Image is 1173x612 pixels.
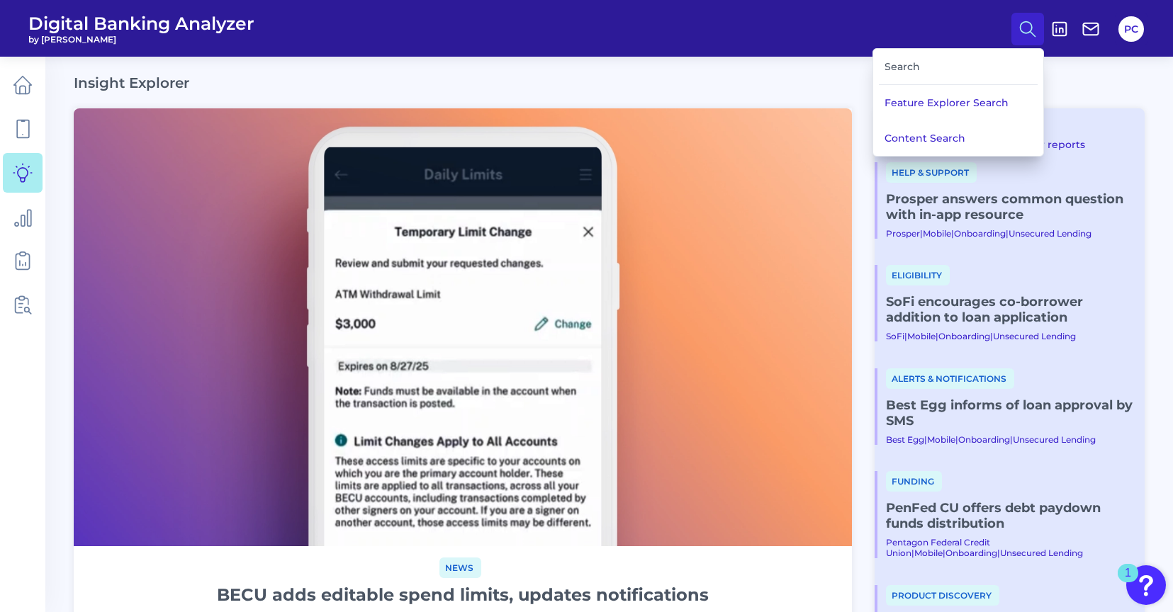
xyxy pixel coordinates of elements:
a: Mobile [914,548,943,558]
a: SoFi encourages co-borrower addition to loan application [886,294,1133,325]
span: Eligibility [886,265,950,285]
h1: BECU adds editable spend limits, updates notifications [217,584,709,606]
span: Help & Support [886,162,977,183]
img: bannerImg [74,108,852,546]
a: News [439,560,481,574]
div: 1 [1125,573,1131,591]
a: Best Egg informs of loan approval by SMS [886,397,1133,429]
a: Mobile [927,434,955,445]
span: | [997,548,1000,558]
a: Prosper [886,228,920,239]
a: Onboarding [945,548,997,558]
span: | [1006,228,1009,239]
a: Help & Support [886,166,977,178]
a: Best Egg [886,434,924,445]
a: PenFed CU offers debt paydown funds distribution [886,500,1133,531]
span: Digital Banking Analyzer [28,13,254,34]
span: Product discovery [886,585,999,606]
a: Onboarding [958,434,1010,445]
h2: Insight Explorer [74,74,189,91]
span: | [1010,434,1013,445]
span: | [920,228,923,239]
span: | [924,434,927,445]
a: Prosper answers common question with in-app resource [886,191,1133,222]
span: | [990,331,993,341]
span: News [439,557,481,578]
span: by [PERSON_NAME] [28,34,254,45]
span: | [955,434,958,445]
span: Alerts & Notifications [886,368,1014,389]
button: Feature Explorer Search [873,85,1043,120]
span: | [943,548,945,558]
a: Unsecured Lending [993,331,1076,341]
a: Mobile [907,331,936,341]
button: Content Search [873,120,1043,156]
span: | [936,331,938,341]
a: SoFi [886,331,904,341]
span: | [951,228,954,239]
span: | [911,548,914,558]
a: Mobile [923,228,951,239]
a: Eligibility [886,268,950,281]
a: Unsecured Lending [1013,434,1096,445]
a: Alerts & Notifications [886,372,1014,385]
a: Funding [886,475,942,487]
div: Search [879,49,1038,85]
button: PC [1118,16,1144,42]
span: Funding [886,471,942,492]
a: Onboarding [954,228,1006,239]
a: Product discovery [886,589,999,601]
a: Onboarding [938,331,990,341]
button: Open Resource Center, 1 new notification [1126,565,1166,605]
a: Pentagon Federal Credit Union [886,537,990,558]
a: Unsecured Lending [1009,228,1091,239]
span: | [904,331,907,341]
a: Unsecured Lending [1000,548,1083,558]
